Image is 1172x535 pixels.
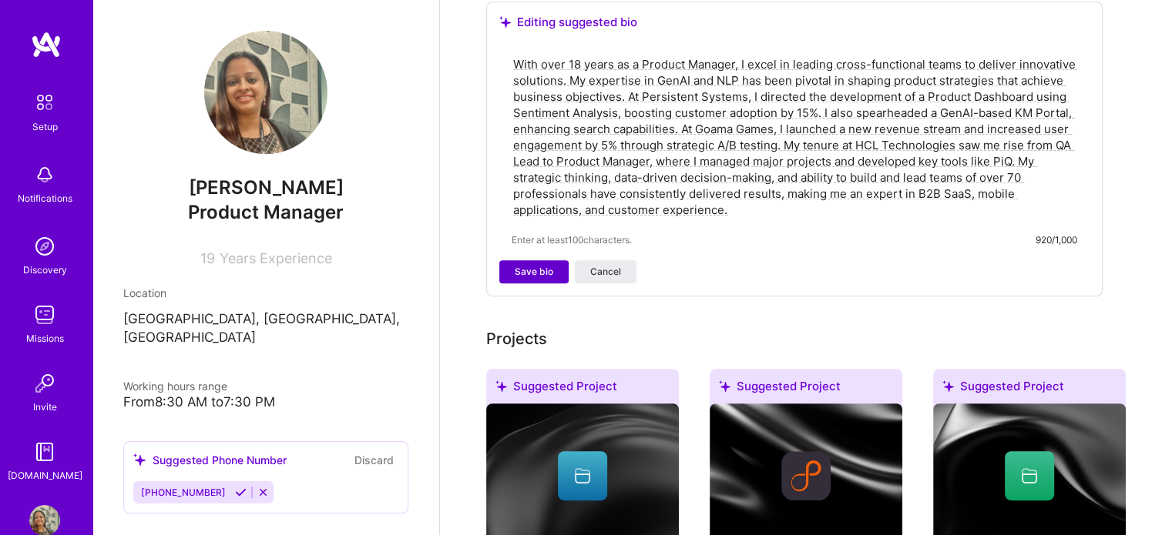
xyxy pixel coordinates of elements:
[23,262,67,278] div: Discovery
[719,380,730,392] i: icon SuggestedTeams
[32,119,58,135] div: Setup
[141,487,226,498] span: [PHONE_NUMBER]
[31,31,62,59] img: logo
[26,330,64,346] div: Missions
[590,265,621,279] span: Cancel
[123,380,227,393] span: Working hours range
[575,260,636,283] button: Cancel
[486,327,547,350] div: Add projects you've worked on
[123,310,408,347] p: [GEOGRAPHIC_DATA], [GEOGRAPHIC_DATA], [GEOGRAPHIC_DATA]
[515,265,553,279] span: Save bio
[933,369,1126,410] div: Suggested Project
[123,176,408,199] span: [PERSON_NAME]
[33,399,57,415] div: Invite
[29,436,60,467] img: guide book
[29,231,60,262] img: discovery
[200,250,215,266] span: 19
[123,394,408,410] div: From 8:30 AM to 7:30 PM
[257,487,269,498] i: Reject
[942,380,954,392] i: icon SuggestedTeams
[235,487,247,498] i: Accept
[350,451,398,469] button: Discard
[133,453,146,466] i: icon SuggestedTeams
[29,368,60,399] img: Invite
[29,299,60,330] img: teamwork
[29,159,60,190] img: bell
[18,190,72,206] div: Notifications
[8,467,82,483] div: [DOMAIN_NAME]
[781,451,831,500] img: Company logo
[220,250,332,266] span: Years Experience
[499,16,511,28] i: icon SuggestedTeams
[123,285,408,301] div: Location
[188,201,344,223] span: Product Manager
[29,86,61,119] img: setup
[512,55,1077,219] textarea: With over 18 years as a Product Manager, I excel in leading cross-functional teams to deliver inn...
[486,369,679,410] div: Suggested Project
[486,327,547,350] div: Projects
[710,369,902,410] div: Suggested Project
[499,260,569,283] button: Save bio
[512,232,632,248] span: Enter at least 100 characters.
[204,31,327,154] img: User Avatar
[499,15,1090,30] div: Editing suggested bio
[133,452,287,468] div: Suggested Phone Number
[1036,232,1077,248] div: 920/1,000
[495,380,507,392] i: icon SuggestedTeams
